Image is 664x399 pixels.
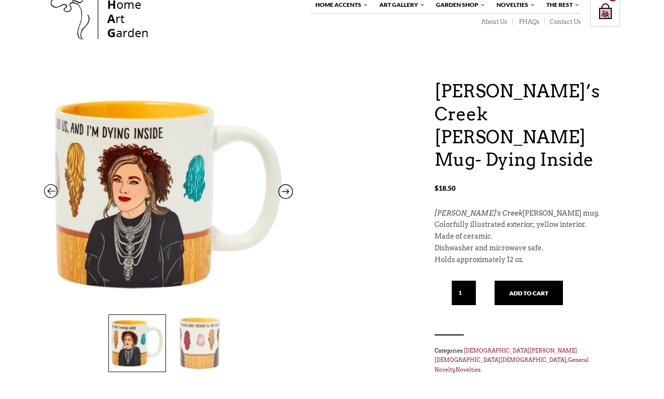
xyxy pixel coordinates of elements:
[435,345,620,375] span: Categories: , , .
[456,366,480,373] a: Novelties
[475,18,513,26] a: About Us
[452,281,476,305] input: Qty
[435,243,620,254] p: Dishwasher and microwave safe.
[495,281,563,305] button: Add to cart
[435,347,577,364] a: [DEMOGRAPHIC_DATA][PERSON_NAME][DEMOGRAPHIC_DATA][DEMOGRAPHIC_DATA]
[435,184,438,192] span: $
[435,254,620,266] p: Holds approximately 12 oz.
[435,184,456,192] bdi: 18.50
[435,80,620,171] h1: [PERSON_NAME]’s Creek [PERSON_NAME] Mug- Dying Inside
[435,356,589,373] a: General Novelty
[435,209,522,217] em: [PERSON_NAME]’s Creek
[513,18,545,26] a: PHAQs
[435,219,620,231] p: Colorfully illustrated exterior; yellow interior.
[545,18,581,26] a: Contact Us
[435,208,620,220] p: [PERSON_NAME] mug.
[435,231,620,243] p: Made of ceramic.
